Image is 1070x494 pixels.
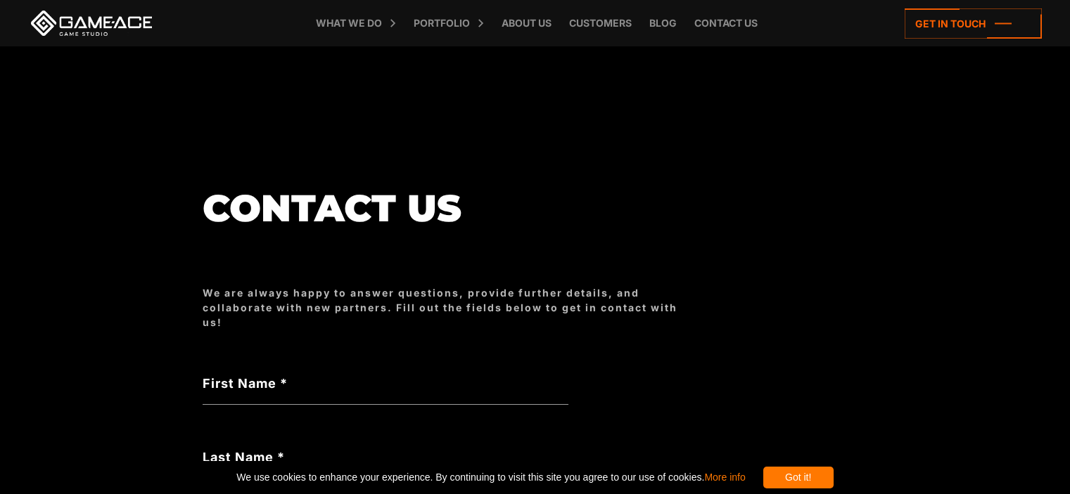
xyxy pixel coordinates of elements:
h1: Contact us [203,188,695,229]
div: We are always happy to answer questions, provide further details, and collaborate with new partne... [203,285,695,330]
a: Get in touch [905,8,1042,39]
label: First Name * [203,374,568,393]
div: Got it! [763,467,834,488]
label: Last Name * [203,448,568,467]
a: More info [704,472,745,483]
span: We use cookies to enhance your experience. By continuing to visit this site you agree to our use ... [236,467,745,488]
